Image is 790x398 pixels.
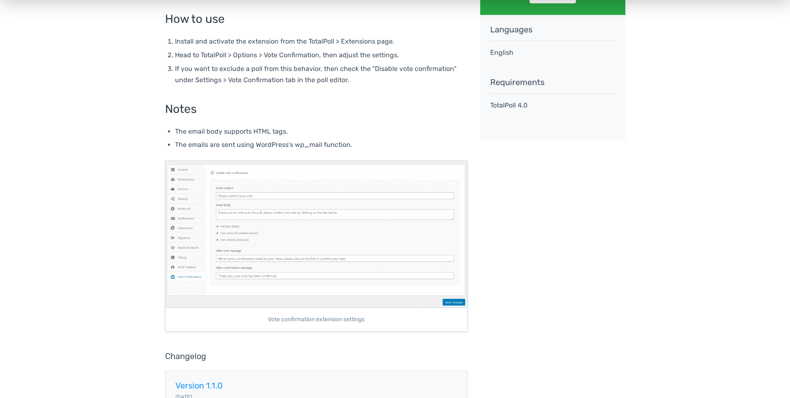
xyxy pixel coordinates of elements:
[175,36,468,47] li: Install and activate the extension from the TotalPoll > Extensions page.
[490,78,615,87] h5: Requirements
[490,100,615,110] p: TotalPoll 4.0
[165,13,468,26] h3: How to use
[175,63,468,85] li: If you want to exclude a poll from this behavior, then check the "Disable vote confirmation" unde...
[490,25,615,34] h5: languages
[175,381,457,390] h5: Version 1.1.0
[175,49,468,61] li: Head to TotalPoll > Options > Vote Confirmation, then adjust the settings.
[165,103,468,116] h3: Notes
[175,126,468,137] li: The email body supports HTML tags.
[490,48,615,58] p: English
[175,139,468,150] li: The emails are sent using WordPress's wp_mail function.
[165,308,467,331] figcaption: Vote confirmation extension settings
[165,352,468,361] h5: Changelog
